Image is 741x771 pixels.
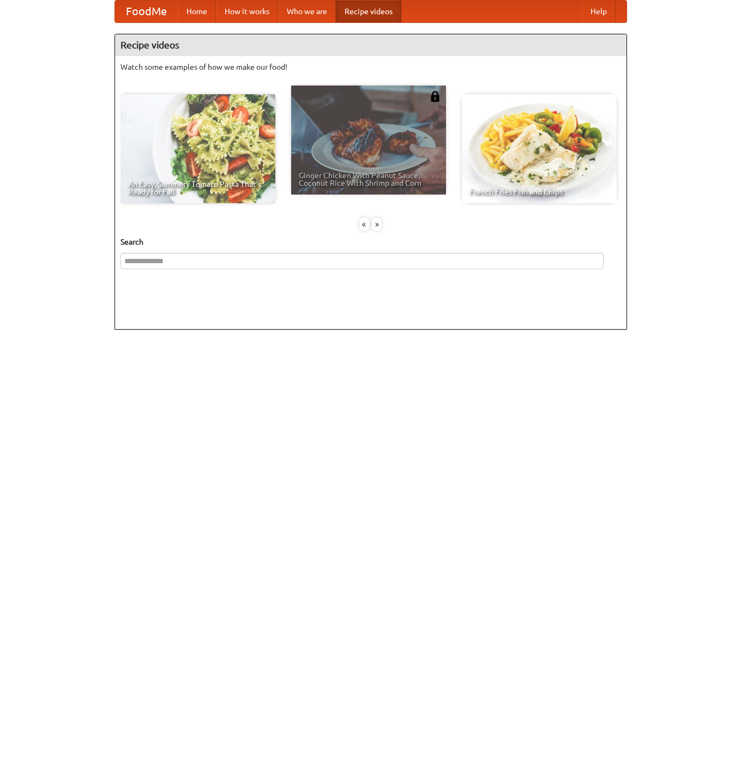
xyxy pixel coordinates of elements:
img: 483408.png [430,91,441,102]
a: FoodMe [115,1,178,22]
h4: Recipe videos [115,34,626,56]
p: Watch some examples of how we make our food! [121,62,621,72]
a: Recipe videos [336,1,401,22]
a: French Fries Fish and Chips [462,94,617,203]
a: An Easy, Summery Tomato Pasta That's Ready for Fall [121,94,275,203]
div: « [359,217,369,231]
a: How it works [216,1,278,22]
a: Who we are [278,1,336,22]
span: An Easy, Summery Tomato Pasta That's Ready for Fall [128,180,268,196]
a: Home [178,1,216,22]
a: Help [582,1,616,22]
span: French Fries Fish and Chips [469,188,609,196]
h5: Search [121,236,621,247]
div: » [372,217,382,231]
